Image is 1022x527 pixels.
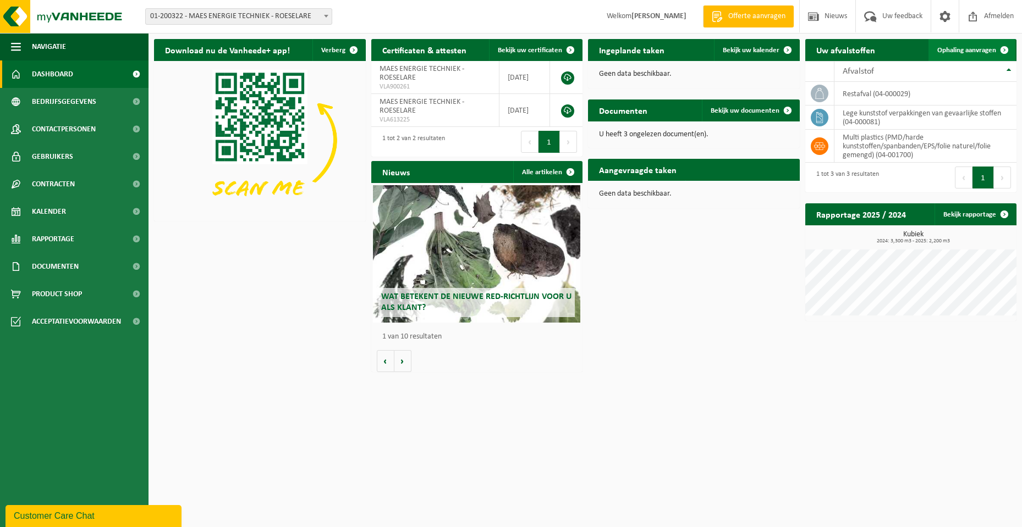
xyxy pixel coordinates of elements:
span: Acceptatievoorwaarden [32,308,121,335]
button: Previous [955,167,972,188]
a: Ophaling aanvragen [928,39,1015,61]
span: Contracten [32,170,75,198]
td: multi plastics (PMD/harde kunststoffen/spanbanden/EPS/folie naturel/folie gemengd) (04-001700) [834,130,1017,163]
span: Wat betekent de nieuwe RED-richtlijn voor u als klant? [381,292,572,312]
h2: Ingeplande taken [588,39,675,60]
h2: Aangevraagde taken [588,159,688,180]
span: Verberg [321,47,345,54]
span: MAES ENERGIE TECHNIEK - ROESELARE [380,65,464,82]
div: 1 tot 2 van 2 resultaten [377,130,445,154]
span: Rapportage [32,225,74,253]
button: Previous [521,131,539,153]
button: Next [560,131,577,153]
span: Bekijk uw documenten [711,107,779,114]
iframe: chat widget [6,503,184,527]
button: 1 [972,167,994,188]
h2: Download nu de Vanheede+ app! [154,39,301,60]
p: U heeft 3 ongelezen document(en). [599,131,789,138]
button: Next [994,167,1011,188]
span: Bekijk uw certificaten [498,47,562,54]
p: 1 van 10 resultaten [382,333,578,341]
p: Geen data beschikbaar. [599,190,789,198]
span: VLA613225 [380,115,491,124]
span: Documenten [32,253,79,280]
span: 01-200322 - MAES ENERGIE TECHNIEK - ROESELARE [146,9,332,24]
a: Wat betekent de nieuwe RED-richtlijn voor u als klant? [373,185,580,323]
span: Kalender [32,198,66,225]
a: Bekijk uw certificaten [489,39,581,61]
span: Bedrijfsgegevens [32,88,96,115]
h2: Certificaten & attesten [371,39,477,60]
td: [DATE] [499,61,550,94]
img: Download de VHEPlus App [154,61,366,219]
h3: Kubiek [811,231,1017,244]
h2: Uw afvalstoffen [805,39,886,60]
span: Dashboard [32,60,73,88]
button: Vorige [377,350,394,372]
h2: Rapportage 2025 / 2024 [805,203,917,225]
td: [DATE] [499,94,550,127]
h2: Nieuws [371,161,421,182]
a: Bekijk rapportage [935,203,1015,225]
h2: Documenten [588,99,658,121]
strong: [PERSON_NAME] [631,12,686,20]
div: 1 tot 3 van 3 resultaten [811,165,879,190]
a: Bekijk uw documenten [702,99,799,121]
a: Offerte aanvragen [703,5,794,27]
td: restafval (04-000029) [834,82,1017,106]
span: VLA900261 [380,82,491,91]
span: Ophaling aanvragen [937,47,996,54]
span: Gebruikers [32,143,73,170]
span: 2024: 3,300 m3 - 2025: 2,200 m3 [811,238,1017,244]
p: Geen data beschikbaar. [599,70,789,78]
span: Afvalstof [843,67,874,76]
button: Verberg [312,39,365,61]
button: Volgende [394,350,411,372]
a: Bekijk uw kalender [714,39,799,61]
span: Contactpersonen [32,115,96,143]
button: 1 [539,131,560,153]
span: Offerte aanvragen [726,11,788,22]
span: Bekijk uw kalender [723,47,779,54]
a: Alle artikelen [513,161,581,183]
span: Product Shop [32,280,82,308]
td: lege kunststof verpakkingen van gevaarlijke stoffen (04-000081) [834,106,1017,130]
span: 01-200322 - MAES ENERGIE TECHNIEK - ROESELARE [145,8,332,25]
span: Navigatie [32,33,66,60]
span: MAES ENERGIE TECHNIEK - ROESELARE [380,98,464,115]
